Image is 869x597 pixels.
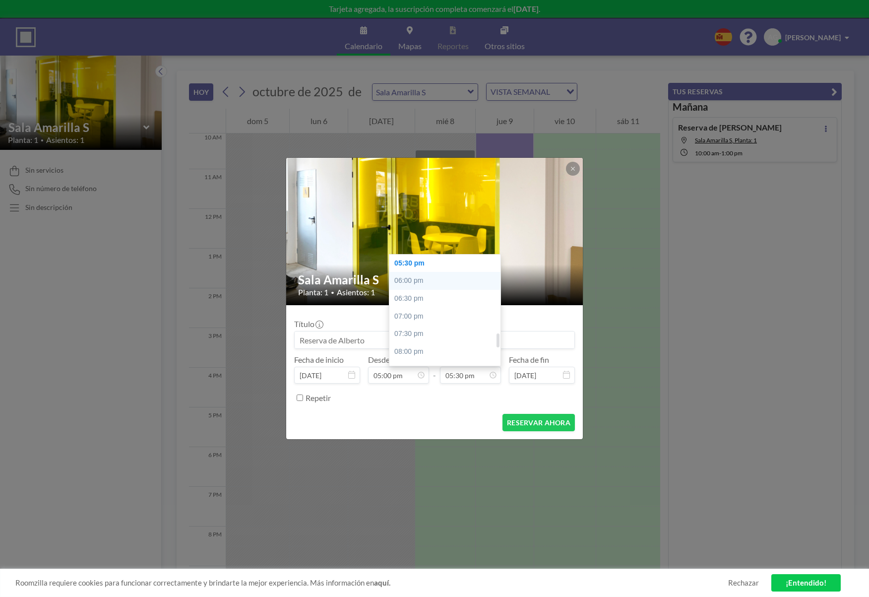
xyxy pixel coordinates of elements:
[374,578,390,587] a: aquí.
[389,255,506,272] div: 05:30 pm
[298,287,328,297] span: Planta: 1
[389,308,506,326] div: 07:00 pm
[294,319,322,329] label: Título
[389,343,506,361] div: 08:00 pm
[298,272,572,287] h2: Sala Amarilla S
[294,355,344,365] label: Fecha de inicio
[502,414,575,431] button: RESERVAR AHORA
[306,393,331,403] label: Repetir
[433,358,436,380] span: -
[728,578,759,588] a: Rechazar
[389,325,506,343] div: 07:30 pm
[295,332,574,348] input: Reserva de Alberto
[771,574,841,592] a: ¡Entendido!
[389,290,506,308] div: 06:30 pm
[509,355,549,365] label: Fecha de fin
[389,360,506,378] div: 08:30 pm
[337,287,375,297] span: Asientos: 1
[15,578,728,588] span: Roomzilla requiere cookies para funcionar correctamente y brindarte la mejor experiencia. Más inf...
[286,120,584,343] img: 537.jpg
[331,289,334,296] span: •
[389,272,506,290] div: 06:00 pm
[368,355,390,365] label: Desde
